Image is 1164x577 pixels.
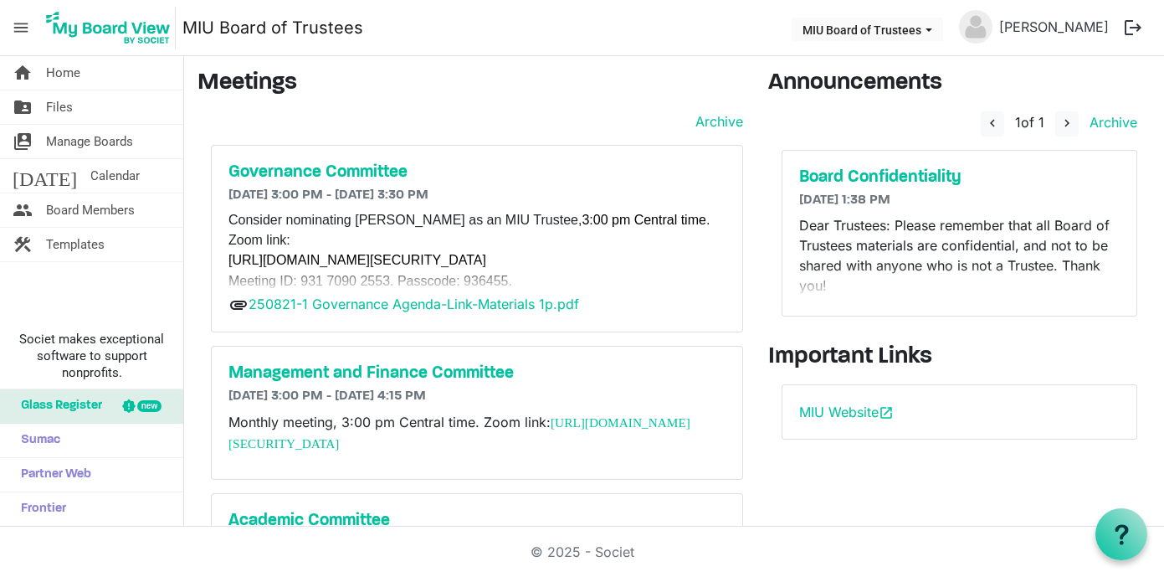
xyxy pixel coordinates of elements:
a: [PERSON_NAME] [992,10,1115,44]
span: attachment [228,295,249,315]
button: logout [1115,10,1151,45]
span: Partner Web [13,458,91,492]
a: © 2025 - Societ [531,544,634,560]
span: home [13,56,33,90]
h3: Announcements [768,70,1151,98]
div: new [137,400,162,412]
span: construction [13,228,33,261]
span: 1 [1015,114,1021,131]
a: Governance Committee [228,162,726,183]
span: Sumac [13,424,60,457]
img: no-profile-picture.svg [959,10,992,44]
p: Monthly meeting, 3:00 pm Central time. Zoom link: [228,412,726,454]
a: Academic Committee [228,511,726,531]
h3: Meetings [197,70,743,98]
h6: [DATE] 3:00 PM - [DATE] 4:15 PM [228,389,726,404]
span: switch_account [13,125,33,158]
span: Consider nominating [PERSON_NAME] as an MIU Trustee, . Zoom link: [228,213,710,247]
button: navigate_next [1055,111,1079,137]
span: Societ makes exceptional software to support nonprofits. [8,331,176,381]
span: navigate_next [1059,116,1074,131]
span: people [13,193,33,227]
span: [DATE] 1:38 PM [799,193,890,207]
span: [DATE] [13,159,77,193]
span: 3:00 pm Central time [582,213,706,227]
h6: [DATE] 3:00 PM - [DATE] 3:30 PM [228,188,726,203]
span: Meeting ID: 931 7090 2553. Passcode: 936455. [228,274,512,288]
a: Management and Finance Committee [228,363,726,384]
span: Frontier [13,492,66,526]
span: Templates [46,228,105,261]
p: Dear Trustees: Please remember that all Board of Trustees materials are confidential, and not to ... [799,215,1120,296]
a: My Board View Logo [41,7,182,49]
span: Glass Register [13,389,102,423]
span: open_in_new [879,405,894,420]
span: Manage Boards [46,125,133,158]
span: Files [46,90,73,124]
span: Home [46,56,80,90]
a: MIU Board of Trustees [182,11,363,44]
img: My Board View Logo [41,7,176,49]
span: navigate_before [985,116,1000,131]
span: folder_shared [13,90,33,124]
span: Board Members [46,193,135,227]
button: navigate_before [981,111,1004,137]
button: MIU Board of Trustees dropdownbutton [792,18,943,41]
h3: Important Links [768,343,1151,372]
a: Archive [689,111,743,131]
span: Calendar [90,159,140,193]
a: MIU Websiteopen_in_new [799,404,894,420]
a: Board Confidentiality [799,167,1120,188]
a: Archive [1083,114,1137,131]
span: menu [5,12,37,44]
a: [URL][DOMAIN_NAME][SECURITY_DATA] [228,253,486,267]
a: [URL][DOMAIN_NAME][SECURITY_DATA] [228,415,690,451]
span: of 1 [1015,114,1044,131]
a: 250821-1 Governance Agenda-Link-Materials 1p.pdf [249,296,579,312]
